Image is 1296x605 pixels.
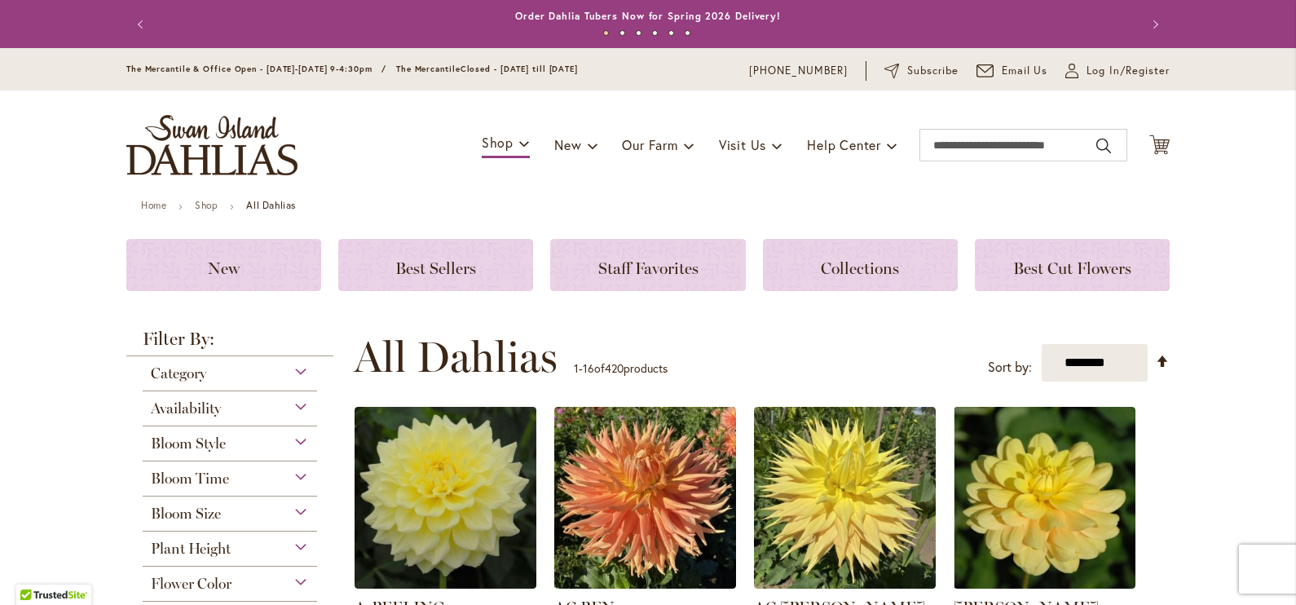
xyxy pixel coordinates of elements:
[1087,63,1170,79] span: Log In/Register
[574,360,579,376] span: 1
[126,239,321,291] a: New
[554,136,581,153] span: New
[975,239,1170,291] a: Best Cut Flowers
[1065,63,1170,79] a: Log In/Register
[151,505,221,523] span: Bloom Size
[685,30,690,36] button: 6 of 6
[126,8,159,41] button: Previous
[126,115,298,175] a: store logo
[976,63,1048,79] a: Email Us
[605,360,624,376] span: 420
[884,63,959,79] a: Subscribe
[622,136,677,153] span: Our Farm
[151,540,231,558] span: Plant Height
[1002,63,1048,79] span: Email Us
[754,576,936,592] a: AC Jeri
[550,239,745,291] a: Staff Favorites
[126,64,461,74] span: The Mercantile & Office Open - [DATE]-[DATE] 9-4:30pm / The Mercantile
[807,136,881,153] span: Help Center
[554,407,736,589] img: AC BEN
[554,576,736,592] a: AC BEN
[246,199,296,211] strong: All Dahlias
[1013,258,1131,278] span: Best Cut Flowers
[151,470,229,488] span: Bloom Time
[598,258,699,278] span: Staff Favorites
[482,134,514,151] span: Shop
[754,407,936,589] img: AC Jeri
[603,30,609,36] button: 1 of 6
[574,355,668,382] p: - of products
[749,63,848,79] a: [PHONE_NUMBER]
[354,333,558,382] span: All Dahlias
[355,576,536,592] a: A-Peeling
[461,64,578,74] span: Closed - [DATE] till [DATE]
[907,63,959,79] span: Subscribe
[1137,8,1170,41] button: Next
[195,199,218,211] a: Shop
[395,258,476,278] span: Best Sellers
[668,30,674,36] button: 5 of 6
[719,136,766,153] span: Visit Us
[151,435,226,453] span: Bloom Style
[988,352,1032,382] label: Sort by:
[208,258,240,278] span: New
[338,239,533,291] a: Best Sellers
[954,407,1135,589] img: AHOY MATEY
[821,258,899,278] span: Collections
[151,364,206,382] span: Category
[652,30,658,36] button: 4 of 6
[141,199,166,211] a: Home
[126,330,333,356] strong: Filter By:
[636,30,641,36] button: 3 of 6
[151,575,231,593] span: Flower Color
[515,10,781,22] a: Order Dahlia Tubers Now for Spring 2026 Delivery!
[954,576,1135,592] a: AHOY MATEY
[151,400,221,417] span: Availability
[583,360,594,376] span: 16
[763,239,958,291] a: Collections
[355,407,536,589] img: A-Peeling
[619,30,625,36] button: 2 of 6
